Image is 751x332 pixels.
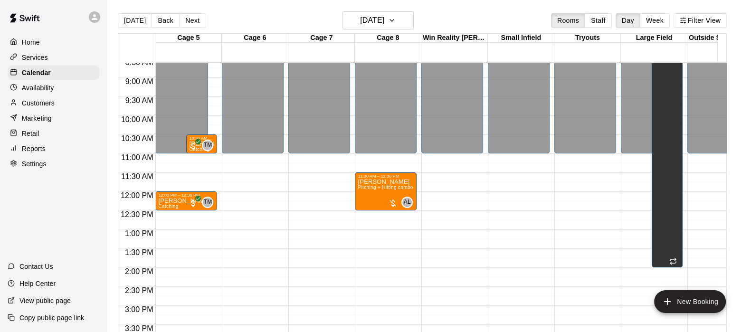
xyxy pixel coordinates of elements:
[158,204,178,209] span: Catching
[585,13,612,28] button: Staff
[19,279,56,288] p: Help Center
[118,191,155,199] span: 12:00 PM
[404,198,411,207] span: AL
[22,129,39,138] p: Retail
[123,248,156,256] span: 1:30 PM
[358,185,413,190] span: Pitching + Hitting combo
[202,140,213,151] div: Taylor Moore
[8,66,99,80] a: Calendar
[123,267,156,275] span: 2:00 PM
[488,34,554,43] div: Small Infield
[8,157,99,171] a: Settings
[22,98,55,108] p: Customers
[155,191,217,210] div: 12:00 PM – 12:30 PM: Patrick Schuster
[119,115,156,123] span: 10:00 AM
[358,174,414,179] div: 11:30 AM – 12:30 PM
[8,35,99,49] a: Home
[342,11,414,29] button: [DATE]
[155,34,222,43] div: Cage 5
[189,136,214,141] div: 10:30 AM – 11:00 AM
[652,39,683,267] div: 8:00 AM – 2:00 PM: CLL Field
[355,172,417,210] div: 11:30 AM – 12:30 PM: Owen Dollard
[19,296,71,305] p: View public page
[118,13,152,28] button: [DATE]
[654,290,726,313] button: add
[222,34,288,43] div: Cage 6
[203,198,212,207] span: TM
[202,197,213,208] div: Taylor Moore
[405,197,413,208] span: Aaron Ledbetter
[640,13,670,28] button: Week
[206,140,213,151] span: Taylor Moore
[8,126,99,141] a: Retail
[19,262,53,271] p: Contact Us
[8,81,99,95] a: Availability
[179,13,206,28] button: Next
[621,34,687,43] div: Large Field
[616,13,640,28] button: Day
[19,313,84,323] p: Copy public page link
[189,142,198,151] span: All customers have paid
[551,13,585,28] button: Rooms
[288,34,355,43] div: Cage 7
[8,111,99,125] a: Marketing
[401,197,413,208] div: Aaron Ledbetter
[152,13,180,28] button: Back
[554,34,621,43] div: Tryouts
[123,305,156,313] span: 3:00 PM
[669,257,677,265] span: Recurring event
[22,159,47,169] p: Settings
[189,199,198,208] span: All customers have paid
[8,50,99,65] a: Services
[123,229,156,237] span: 1:00 PM
[123,286,156,294] span: 2:30 PM
[119,134,156,142] span: 10:30 AM
[8,142,99,156] a: Reports
[123,96,156,104] span: 9:30 AM
[119,153,156,161] span: 11:00 AM
[203,141,212,150] span: TM
[355,34,421,43] div: Cage 8
[22,114,52,123] p: Marketing
[8,96,99,110] a: Customers
[158,193,214,198] div: 12:00 PM – 12:30 PM
[360,14,384,27] h6: [DATE]
[22,144,46,153] p: Reports
[206,197,213,208] span: Taylor Moore
[186,134,217,153] div: 10:30 AM – 11:00 AM: Reece Peresta
[119,172,156,180] span: 11:30 AM
[123,77,156,85] span: 9:00 AM
[22,83,54,93] p: Availability
[118,210,155,218] span: 12:30 PM
[674,13,727,28] button: Filter View
[421,34,488,43] div: Win Reality [PERSON_NAME]
[22,68,51,77] p: Calendar
[22,38,40,47] p: Home
[22,53,48,62] p: Services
